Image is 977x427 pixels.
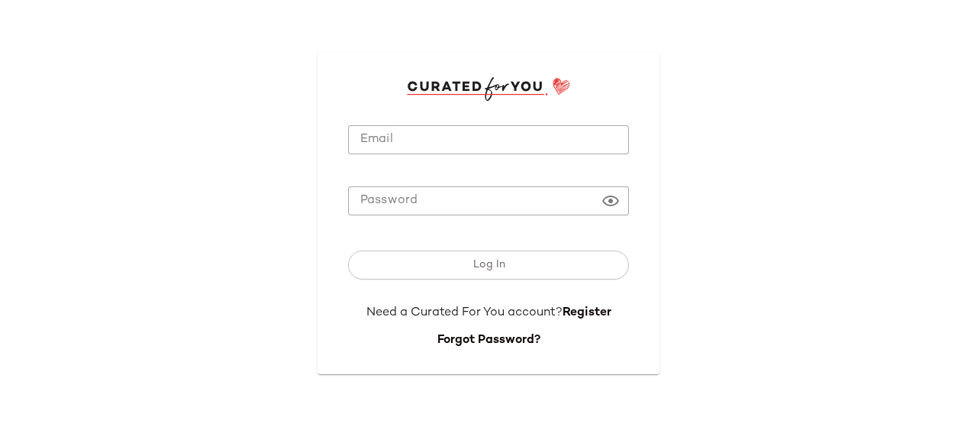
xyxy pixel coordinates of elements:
img: cfy_login_logo.DGdB1djN.svg [407,77,571,100]
span: Need a Curated For You account? [366,306,563,319]
span: Log In [472,259,505,271]
button: Log In [348,251,629,280]
a: Register [563,306,611,319]
a: Forgot Password? [437,334,540,347]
